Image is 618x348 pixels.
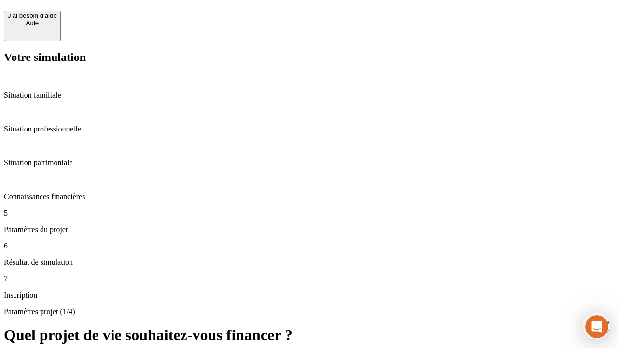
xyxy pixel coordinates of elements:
p: Situation familiale [4,91,614,100]
div: Ouvrir le Messenger Intercom [4,4,266,30]
iframe: Intercom live chat discovery launcher [583,313,610,340]
p: Paramètres projet (1/4) [4,307,614,316]
p: Connaissances financières [4,192,614,201]
p: Paramètres du projet [4,225,614,234]
p: Résultat de simulation [4,258,614,267]
p: 6 [4,242,614,250]
div: Aide [8,19,57,27]
p: Situation professionnelle [4,125,614,133]
div: Vous avez besoin d’aide ? [10,8,238,16]
div: L’équipe répond généralement dans un délai de quelques minutes. [10,16,238,26]
h1: Quel projet de vie souhaitez-vous financer ? [4,326,614,344]
iframe: Intercom live chat [585,315,608,338]
p: 7 [4,275,614,283]
h2: Votre simulation [4,51,614,64]
button: J’ai besoin d'aideAide [4,11,61,41]
p: Inscription [4,291,614,300]
p: 5 [4,209,614,217]
p: Situation patrimoniale [4,159,614,167]
div: J’ai besoin d'aide [8,12,57,19]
